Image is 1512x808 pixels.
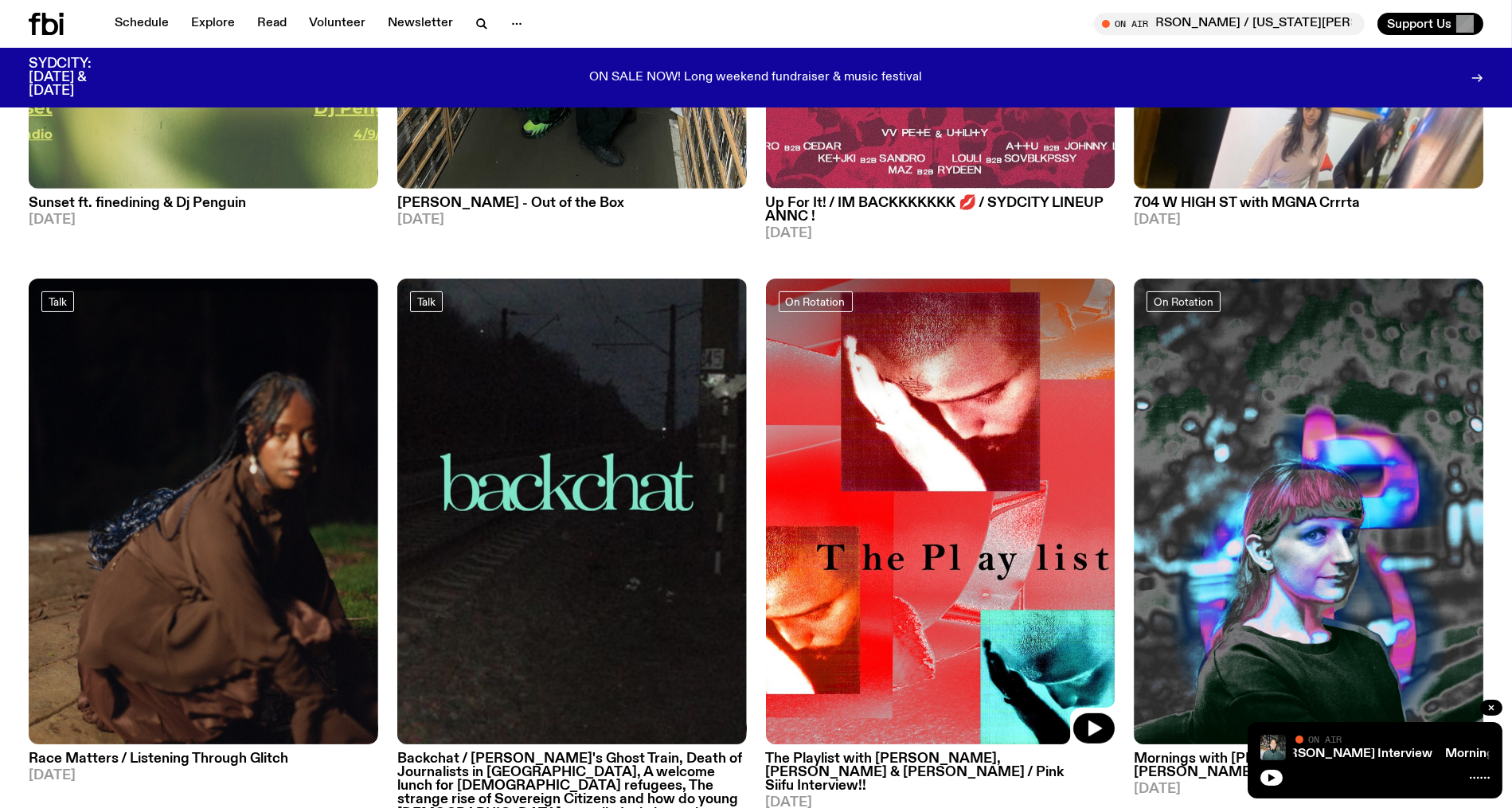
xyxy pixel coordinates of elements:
[397,197,747,210] h3: [PERSON_NAME] - Out of the Box
[29,197,378,210] h3: Sunset ft. finedining & Dj Penguin
[1134,783,1483,796] span: [DATE]
[766,197,1115,224] h3: Up For It! / IM BACKKKKKKK 💋 / SYDCITY LINEUP ANNC !
[41,291,74,312] a: Talk
[410,291,443,312] a: Talk
[105,13,178,35] a: Schedule
[29,279,378,744] img: Fetle crouches in a park at night. They are wearing a long brown garment and looking solemnly int...
[1260,735,1286,760] img: Radio presenter Ben Hansen sits in front of a wall of photos and an fbi radio sign. Film photo. B...
[1154,295,1213,307] span: On Rotation
[1387,17,1451,31] span: Support Us
[1377,13,1483,35] button: Support Us
[998,747,1432,760] a: Mornings with [PERSON_NAME] / [US_STATE][PERSON_NAME] Interview
[29,744,378,783] a: Race Matters / Listening Through Glitch[DATE]
[766,752,1115,793] h3: The Playlist with [PERSON_NAME], [PERSON_NAME] & [PERSON_NAME] / Pink Siifu Interview!!
[766,279,1115,744] img: The cover image for this episode of The Playlist, featuring the title of the show as well as the ...
[248,13,296,35] a: Read
[29,57,131,98] h3: SYDCITY: [DATE] & [DATE]
[1094,13,1365,35] button: On AirMornings with [PERSON_NAME] / [US_STATE][PERSON_NAME] Interview
[786,295,846,307] span: On Rotation
[397,213,747,227] span: [DATE]
[49,295,67,307] span: Talk
[182,13,244,35] a: Explore
[1134,189,1483,227] a: 704 W HIGH ST with MGNA Crrrta[DATE]
[1308,734,1342,744] span: On Air
[1147,291,1221,312] a: On Rotation
[766,227,1115,240] span: [DATE]
[378,13,463,35] a: Newsletter
[590,71,923,85] p: ON SALE NOW! Long weekend fundraiser & music festival
[779,291,853,312] a: On Rotation
[397,189,747,227] a: [PERSON_NAME] - Out of the Box[DATE]
[1134,744,1483,796] a: Mornings with [PERSON_NAME]/ [PERSON_NAME] Takes on Sp*t*fy[DATE]
[29,752,378,766] h3: Race Matters / Listening Through Glitch
[1134,213,1483,227] span: [DATE]
[1134,752,1483,779] h3: Mornings with [PERSON_NAME]/ [PERSON_NAME] Takes on Sp*t*fy
[417,295,436,307] span: Talk
[766,189,1115,240] a: Up For It! / IM BACKKKKKKK 💋 / SYDCITY LINEUP ANNC ![DATE]
[29,189,378,227] a: Sunset ft. finedining & Dj Penguin[DATE]
[29,769,378,783] span: [DATE]
[299,13,375,35] a: Volunteer
[1134,197,1483,210] h3: 704 W HIGH ST with MGNA Crrrta
[29,213,378,227] span: [DATE]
